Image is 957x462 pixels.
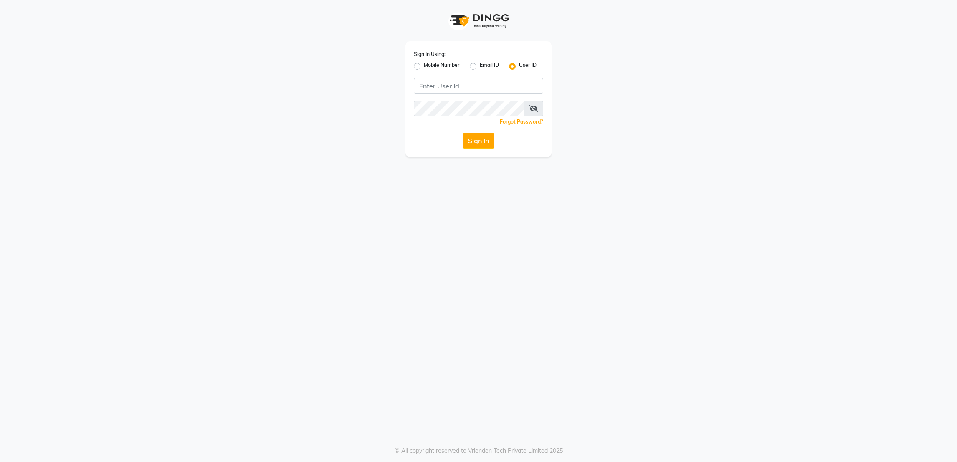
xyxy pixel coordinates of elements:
label: Mobile Number [424,61,460,71]
input: Username [414,101,524,116]
label: Email ID [480,61,499,71]
img: logo1.svg [445,8,512,33]
a: Forgot Password? [500,119,543,125]
button: Sign In [463,133,494,149]
input: Username [414,78,543,94]
label: User ID [519,61,537,71]
label: Sign In Using: [414,50,446,58]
